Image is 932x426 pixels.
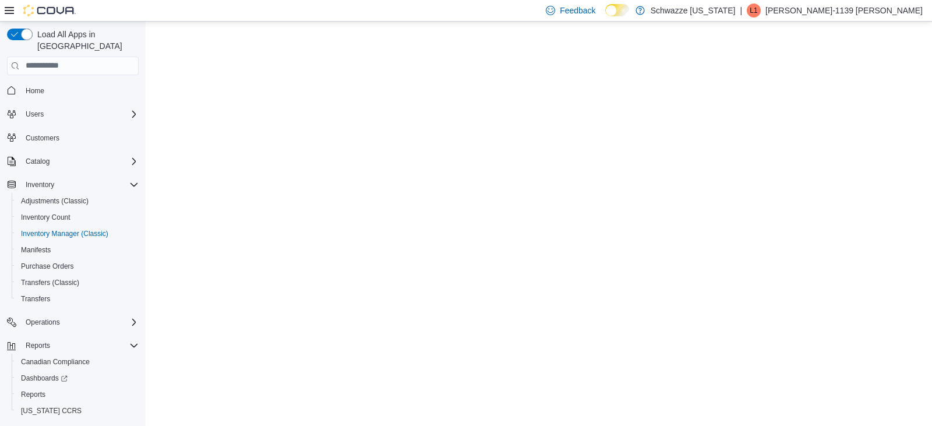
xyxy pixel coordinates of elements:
[16,243,139,257] span: Manifests
[26,180,54,189] span: Inventory
[605,4,630,16] input: Dark Mode
[16,292,55,306] a: Transfers
[16,388,139,402] span: Reports
[21,406,82,416] span: [US_STATE] CCRS
[26,133,59,143] span: Customers
[21,107,139,121] span: Users
[16,371,139,385] span: Dashboards
[2,106,143,122] button: Users
[16,371,72,385] a: Dashboards
[21,278,79,287] span: Transfers (Classic)
[12,370,143,386] a: Dashboards
[26,157,50,166] span: Catalog
[33,29,139,52] span: Load All Apps in [GEOGRAPHIC_DATA]
[16,292,139,306] span: Transfers
[26,110,44,119] span: Users
[605,16,606,17] span: Dark Mode
[2,337,143,354] button: Reports
[21,131,64,145] a: Customers
[23,5,76,16] img: Cova
[2,177,143,193] button: Inventory
[2,82,143,99] button: Home
[21,294,50,304] span: Transfers
[21,196,89,206] span: Adjustments (Classic)
[16,404,139,418] span: Washington CCRS
[21,357,90,367] span: Canadian Compliance
[26,341,50,350] span: Reports
[16,243,55,257] a: Manifests
[12,386,143,403] button: Reports
[560,5,595,16] span: Feedback
[12,291,143,307] button: Transfers
[12,354,143,370] button: Canadian Compliance
[12,242,143,258] button: Manifests
[16,404,86,418] a: [US_STATE] CCRS
[651,3,736,17] p: Schwazze [US_STATE]
[21,84,49,98] a: Home
[21,213,70,222] span: Inventory Count
[21,339,55,353] button: Reports
[12,209,143,226] button: Inventory Count
[16,259,79,273] a: Purchase Orders
[21,374,68,383] span: Dashboards
[26,86,44,96] span: Home
[16,355,94,369] a: Canadian Compliance
[12,274,143,291] button: Transfers (Classic)
[21,178,59,192] button: Inventory
[16,194,93,208] a: Adjustments (Classic)
[21,262,74,271] span: Purchase Orders
[21,178,139,192] span: Inventory
[2,129,143,146] button: Customers
[16,259,139,273] span: Purchase Orders
[16,355,139,369] span: Canadian Compliance
[21,83,139,98] span: Home
[2,153,143,170] button: Catalog
[12,403,143,419] button: [US_STATE] CCRS
[2,314,143,330] button: Operations
[16,210,75,224] a: Inventory Count
[16,227,139,241] span: Inventory Manager (Classic)
[12,226,143,242] button: Inventory Manager (Classic)
[16,276,84,290] a: Transfers (Classic)
[21,154,139,168] span: Catalog
[26,318,60,327] span: Operations
[21,315,139,329] span: Operations
[21,315,65,329] button: Operations
[740,3,742,17] p: |
[21,339,139,353] span: Reports
[750,3,757,17] span: L1
[16,194,139,208] span: Adjustments (Classic)
[21,229,108,238] span: Inventory Manager (Classic)
[21,131,139,145] span: Customers
[21,245,51,255] span: Manifests
[21,107,48,121] button: Users
[765,3,923,17] p: [PERSON_NAME]-1139 [PERSON_NAME]
[12,193,143,209] button: Adjustments (Classic)
[16,210,139,224] span: Inventory Count
[16,227,113,241] a: Inventory Manager (Classic)
[21,390,45,399] span: Reports
[12,258,143,274] button: Purchase Orders
[747,3,761,17] div: Loretta-1139 Chavez
[16,388,50,402] a: Reports
[16,276,139,290] span: Transfers (Classic)
[21,154,54,168] button: Catalog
